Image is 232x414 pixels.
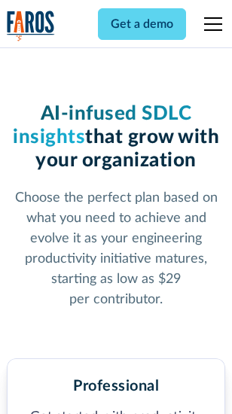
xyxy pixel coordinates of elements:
img: Logo of the analytics and reporting company Faros. [7,11,55,41]
a: home [7,11,55,41]
h2: Professional [73,377,159,395]
p: Choose the perfect plan based on what you need to achieve and evolve it as your engineering produ... [7,188,225,310]
a: Get a demo [98,8,186,40]
h1: that grow with your organization [7,102,225,173]
span: AI-infused SDLC insights [13,104,191,147]
div: menu [195,6,225,42]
